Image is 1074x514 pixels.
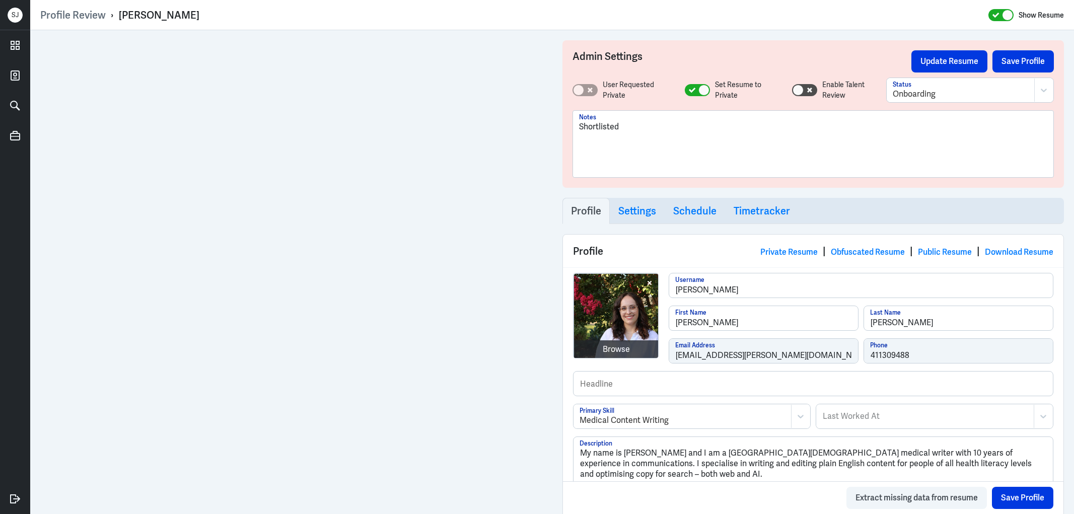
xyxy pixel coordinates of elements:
a: Obfuscated Resume [831,247,905,257]
button: Save Profile [992,50,1054,72]
div: S J [8,8,23,23]
input: Last Name [864,306,1053,330]
iframe: https://ppcdn.hiredigital.com/users/fcdd0b19/a/549943347/Emma_Calley_2025_Freelance.pdf?Expires=1... [40,40,542,504]
input: Headline [574,372,1053,396]
label: Enable Talent Review [822,80,886,101]
h3: Settings [618,205,656,217]
h3: Schedule [673,205,717,217]
button: Save Profile [992,487,1053,509]
label: Set Resume to Private [715,80,782,101]
div: Profile [563,235,1064,267]
label: User Requested Private [603,80,675,101]
h3: Admin Settings [572,50,912,72]
input: First Name [669,306,858,330]
input: Email Address [669,339,858,363]
h3: Timetracker [734,205,790,217]
div: Browse [603,343,630,355]
div: | | | [760,244,1053,259]
p: › [106,9,119,22]
img: Main_photo.jpg [574,274,659,358]
a: Private Resume [760,247,818,257]
a: Public Resume [918,247,972,257]
div: [PERSON_NAME] [119,9,199,22]
button: Extract missing data from resume [846,487,987,509]
input: Phone [864,339,1053,363]
input: Username [669,273,1053,298]
a: Download Resume [985,247,1053,257]
h3: Profile [571,205,601,217]
a: Profile Review [40,9,106,22]
p: Shortlisted [579,121,1048,133]
button: Update Resume [911,50,987,72]
label: Show Resume [1019,9,1064,22]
